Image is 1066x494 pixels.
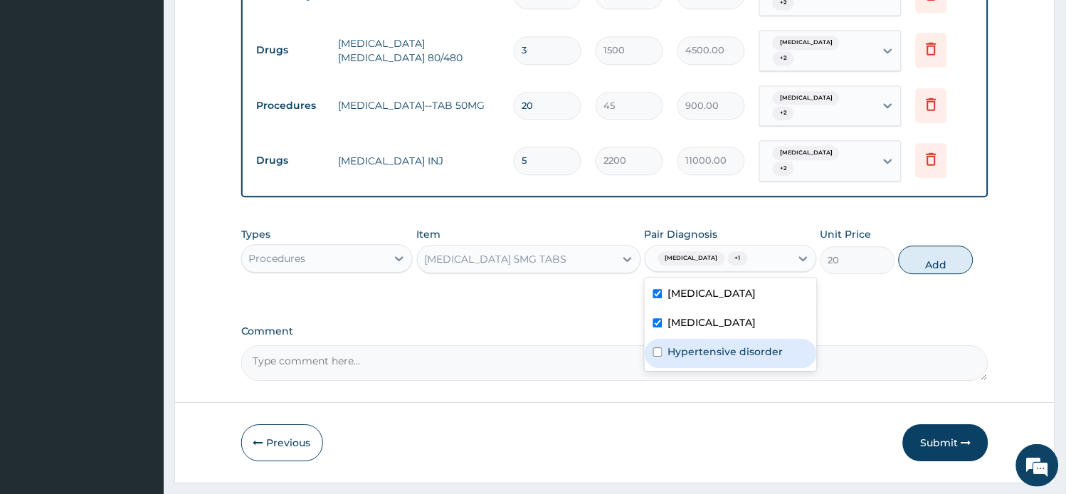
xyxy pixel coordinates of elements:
[241,424,323,461] button: Previous
[241,228,271,241] label: Types
[658,251,725,266] span: [MEDICAL_DATA]
[728,251,748,266] span: + 1
[250,37,332,63] td: Drugs
[773,91,840,105] span: [MEDICAL_DATA]
[74,80,239,98] div: Chat with us now
[668,286,756,300] label: [MEDICAL_DATA]
[820,227,872,241] label: Unit Price
[233,7,268,41] div: Minimize live chat window
[332,147,507,175] td: [MEDICAL_DATA] INJ
[83,153,196,297] span: We're online!
[773,146,840,160] span: [MEDICAL_DATA]
[417,227,441,241] label: Item
[250,147,332,174] td: Drugs
[425,252,567,266] div: [MEDICAL_DATA] 5MG TABS
[773,162,794,176] span: + 2
[899,246,973,274] button: Add
[773,36,840,50] span: [MEDICAL_DATA]
[773,106,794,120] span: + 2
[241,325,989,337] label: Comment
[332,29,507,72] td: [MEDICAL_DATA] [MEDICAL_DATA] 80/480
[26,71,58,107] img: d_794563401_company_1708531726252_794563401
[7,337,271,387] textarea: Type your message and hit 'Enter'
[250,93,332,119] td: Procedures
[773,51,794,65] span: + 2
[903,424,988,461] button: Submit
[249,251,306,266] div: Procedures
[668,315,756,330] label: [MEDICAL_DATA]
[668,345,783,359] label: Hypertensive disorder
[332,91,507,120] td: [MEDICAL_DATA]--TAB 50MG
[645,227,718,241] label: Pair Diagnosis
